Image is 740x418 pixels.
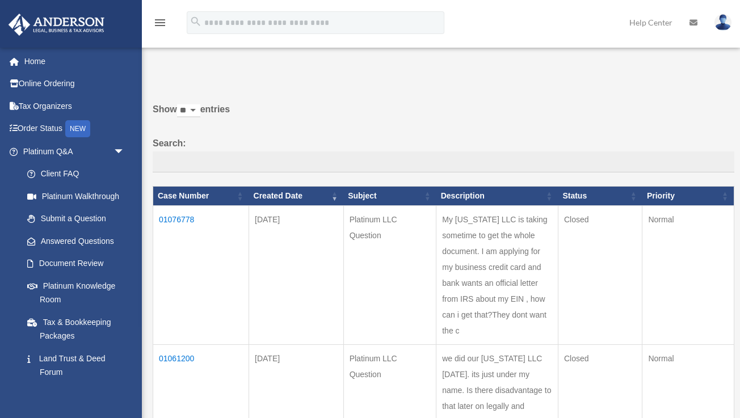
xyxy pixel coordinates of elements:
a: Platinum Knowledge Room [16,275,136,311]
td: 01076778 [153,205,249,344]
a: Tax Organizers [8,95,142,117]
div: NEW [65,120,90,137]
th: Subject: activate to sort column ascending [343,187,436,206]
a: Client FAQ [16,163,136,185]
a: Document Review [16,252,136,275]
td: Closed [558,205,642,344]
a: Order StatusNEW [8,117,142,141]
a: Answered Questions [16,230,131,252]
td: Normal [642,205,734,344]
th: Status: activate to sort column ascending [558,187,642,206]
td: [DATE] [249,205,344,344]
a: Home [8,50,142,73]
i: search [190,15,202,28]
a: Submit a Question [16,208,136,230]
a: Online Ordering [8,73,142,95]
input: Search: [153,151,734,173]
th: Description: activate to sort column ascending [436,187,558,206]
label: Show entries [153,102,734,129]
a: Platinum Walkthrough [16,185,136,208]
select: Showentries [177,104,200,117]
a: Platinum Q&Aarrow_drop_down [8,140,136,163]
label: Search: [153,136,734,173]
td: Platinum LLC Question [343,205,436,344]
th: Created Date: activate to sort column ascending [249,187,344,206]
img: User Pic [714,14,731,31]
th: Priority: activate to sort column ascending [642,187,734,206]
i: menu [153,16,167,29]
th: Case Number: activate to sort column ascending [153,187,249,206]
a: Tax & Bookkeeping Packages [16,311,136,347]
td: My [US_STATE] LLC is taking sometime to get the whole document. I am applying for my business cre... [436,205,558,344]
span: arrow_drop_down [113,140,136,163]
a: Land Trust & Deed Forum [16,347,136,383]
a: menu [153,20,167,29]
img: Anderson Advisors Platinum Portal [5,14,108,36]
